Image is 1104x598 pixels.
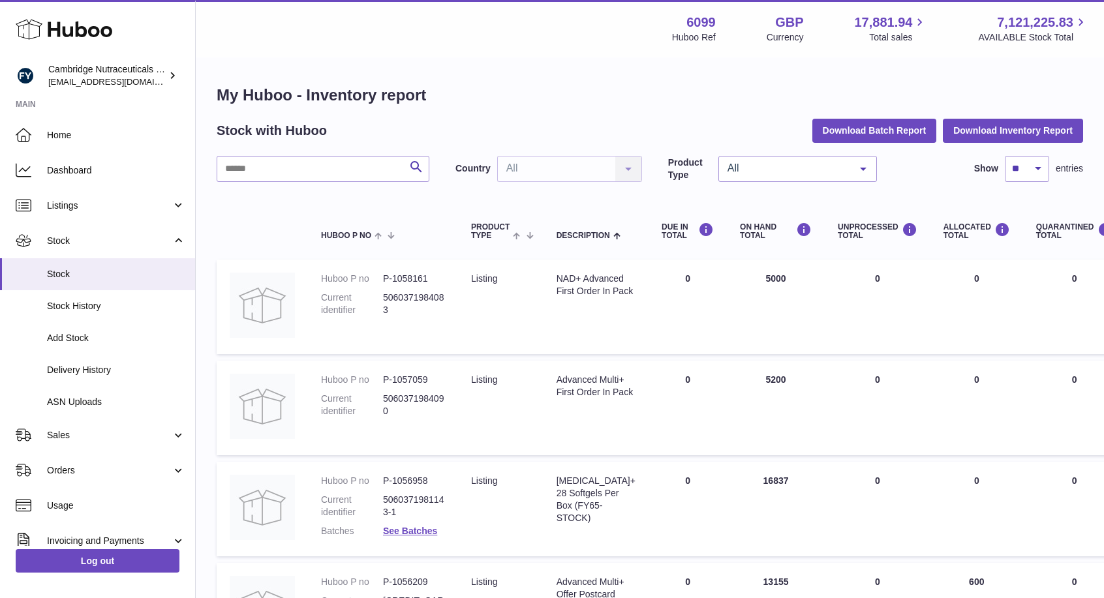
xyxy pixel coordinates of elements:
td: 0 [649,260,727,354]
div: UNPROCESSED Total [838,222,917,240]
td: 0 [825,361,930,455]
span: Stock [47,268,185,280]
img: huboo@camnutra.com [16,66,35,85]
span: [EMAIL_ADDRESS][DOMAIN_NAME] [48,76,192,87]
label: Product Type [668,157,712,181]
span: Dashboard [47,164,185,177]
dt: Batches [321,525,383,537]
a: Log out [16,549,179,573]
span: Add Stock [47,332,185,344]
button: Download Inventory Report [943,119,1083,142]
span: Listings [47,200,172,212]
td: 0 [825,260,930,354]
td: 16837 [727,462,825,557]
button: Download Batch Report [812,119,937,142]
dt: Huboo P no [321,273,383,285]
a: 17,881.94 Total sales [854,14,927,44]
span: All [724,162,850,175]
dt: Current identifier [321,494,383,518]
a: See Batches [383,526,437,536]
dt: Huboo P no [321,576,383,588]
div: Cambridge Nutraceuticals Ltd [48,63,166,88]
dd: 5060371981143-1 [383,494,445,518]
span: 0 [1072,374,1077,385]
span: entries [1056,162,1083,175]
h1: My Huboo - Inventory report [217,85,1083,106]
dt: Huboo P no [321,475,383,487]
dd: P-1058161 [383,273,445,285]
td: 5000 [727,260,825,354]
dt: Huboo P no [321,374,383,386]
span: 7,121,225.83 [997,14,1073,31]
span: Delivery History [47,364,185,376]
span: listing [471,475,497,486]
div: NAD+ Advanced First Order In Pack [557,273,636,297]
span: Sales [47,429,172,441]
span: Huboo P no [321,232,371,240]
strong: 6099 [686,14,716,31]
td: 0 [649,361,727,455]
h2: Stock with Huboo [217,122,327,140]
td: 0 [649,462,727,557]
span: 17,881.94 [854,14,912,31]
span: Usage [47,500,185,512]
dd: P-1057059 [383,374,445,386]
td: 0 [930,361,1023,455]
td: 0 [930,462,1023,557]
span: Home [47,129,185,142]
dd: P-1056209 [383,576,445,588]
a: 7,121,225.83 AVAILABLE Stock Total [978,14,1088,44]
span: 0 [1072,273,1077,284]
div: Huboo Ref [672,31,716,44]
img: product image [230,273,295,338]
span: Product Type [471,223,510,240]
span: listing [471,273,497,284]
span: AVAILABLE Stock Total [978,31,1088,44]
span: Stock [47,235,172,247]
td: 5200 [727,361,825,455]
img: product image [230,475,295,540]
span: listing [471,374,497,385]
label: Show [974,162,998,175]
span: Invoicing and Payments [47,535,172,547]
div: DUE IN TOTAL [662,222,714,240]
td: 0 [825,462,930,557]
img: product image [230,374,295,439]
span: ASN Uploads [47,396,185,408]
dd: 5060371984083 [383,292,445,316]
dd: P-1056958 [383,475,445,487]
div: [MEDICAL_DATA]+ 28 Softgels Per Box (FY65-STOCK) [557,475,636,524]
span: Orders [47,464,172,477]
dd: 5060371984090 [383,393,445,417]
span: Description [557,232,610,240]
div: ALLOCATED Total [943,222,1010,240]
label: Country [455,162,491,175]
span: 0 [1072,475,1077,486]
strong: GBP [775,14,803,31]
span: 0 [1072,576,1077,587]
div: Advanced Multi+ First Order In Pack [557,374,636,398]
dt: Current identifier [321,393,383,417]
div: ON HAND Total [740,222,812,240]
td: 0 [930,260,1023,354]
span: Total sales [869,31,927,44]
span: listing [471,576,497,587]
dt: Current identifier [321,292,383,316]
span: Stock History [47,300,185,312]
div: Currency [767,31,804,44]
